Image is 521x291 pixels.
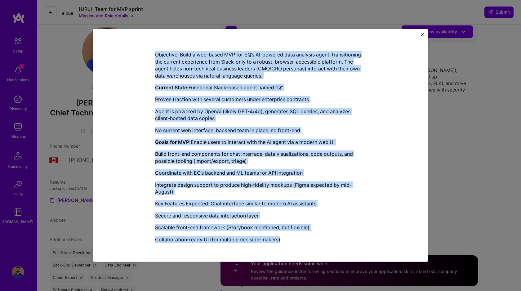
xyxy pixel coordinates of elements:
p: Objective: Build a web-based MVP for EQ’s AI-powered data analysis agent, transitioning the curre... [155,51,366,79]
p: Integrate design support to produce high-fidelity mockups (Figma expected by mid-August) [155,181,366,195]
strong: Goals for MVP: [155,139,191,145]
p: Key Features Expected: Chat interface similar to modern AI assistants [155,200,366,207]
p: Proven traction with several customers under enterprise contracts [155,96,366,103]
p: No current web interface; backend team in place, no front-end [155,127,366,133]
p: Enable users to interact with the AI agent via a modern web UI [155,139,366,145]
strong: Current State: [155,84,189,91]
p: Functional Slack-based agent named “Q” [155,84,366,91]
p: Build front-end components for chat interface, data visualizations, code outputs, and possible to... [155,150,366,164]
button: Close [421,33,424,39]
p: Coordinate with EQ’s backend and ML teams for API integration [155,169,366,176]
p: Collaboration-ready UI (for multiple decision-makers) [155,236,366,243]
p: Scalable front-end framework (Storybook mentioned, but flexible) [155,224,366,231]
p: Agent is powered by OpenAI (likely GPT-4/4o), generates SQL queries, and analyzes client-hosted d... [155,108,366,122]
p: Secure and responsive data interaction layer [155,212,366,219]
